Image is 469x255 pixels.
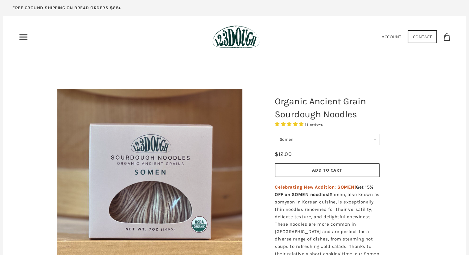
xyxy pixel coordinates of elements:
p: FREE GROUND SHIPPING ON BREAD ORDERS $65+ [12,5,121,11]
h1: Organic Ancient Grain Sourdough Noodles [270,92,384,124]
span: Add to Cart [312,167,342,173]
div: $12.00 [275,150,292,159]
strong: Get 15% OFF on SOMEN noodles! [275,184,373,197]
a: Account [382,34,401,40]
span: 4.85 stars [275,121,305,127]
nav: Primary [19,32,28,42]
button: Add to Cart [275,163,380,177]
span: 13 reviews [305,123,323,127]
a: Contact [408,30,437,43]
span: Celebrating New Addition: SOMEN! [275,184,356,190]
a: FREE GROUND SHIPPING ON BREAD ORDERS $65+ [3,3,130,16]
img: 123Dough Bakery [212,25,260,48]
